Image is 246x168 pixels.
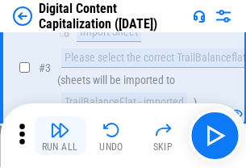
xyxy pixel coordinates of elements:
[61,93,187,112] div: TrailBalanceFlat - imported
[13,6,32,26] img: Back
[39,61,51,74] span: # 3
[85,116,137,155] button: Undo
[193,10,206,23] img: Support
[153,142,173,152] div: Skip
[50,120,69,140] img: Run All
[153,120,173,140] img: Skip
[102,120,121,140] img: Undo
[137,116,189,155] button: Skip
[99,142,123,152] div: Undo
[42,142,78,152] div: Run All
[214,6,233,26] img: Settings menu
[77,23,141,42] div: Import Sheet
[34,116,85,155] button: Run All
[202,123,227,149] img: Main button
[39,1,186,31] div: Digital Content Capitalization ([DATE])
